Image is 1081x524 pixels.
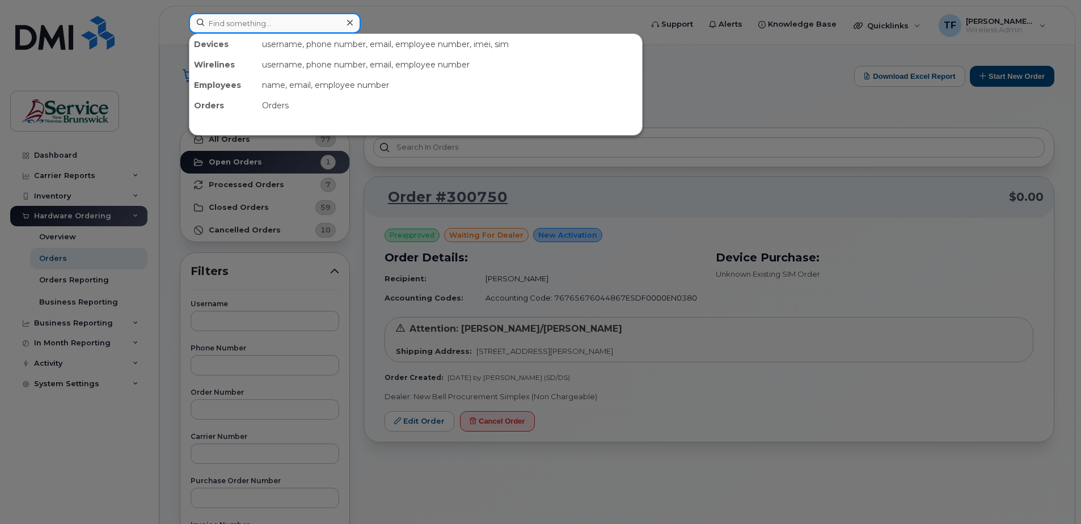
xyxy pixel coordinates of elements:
[257,54,642,75] div: username, phone number, email, employee number
[257,34,642,54] div: username, phone number, email, employee number, imei, sim
[189,95,257,116] div: Orders
[257,95,642,116] div: Orders
[257,75,642,95] div: name, email, employee number
[189,75,257,95] div: Employees
[189,34,257,54] div: Devices
[189,54,257,75] div: Wirelines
